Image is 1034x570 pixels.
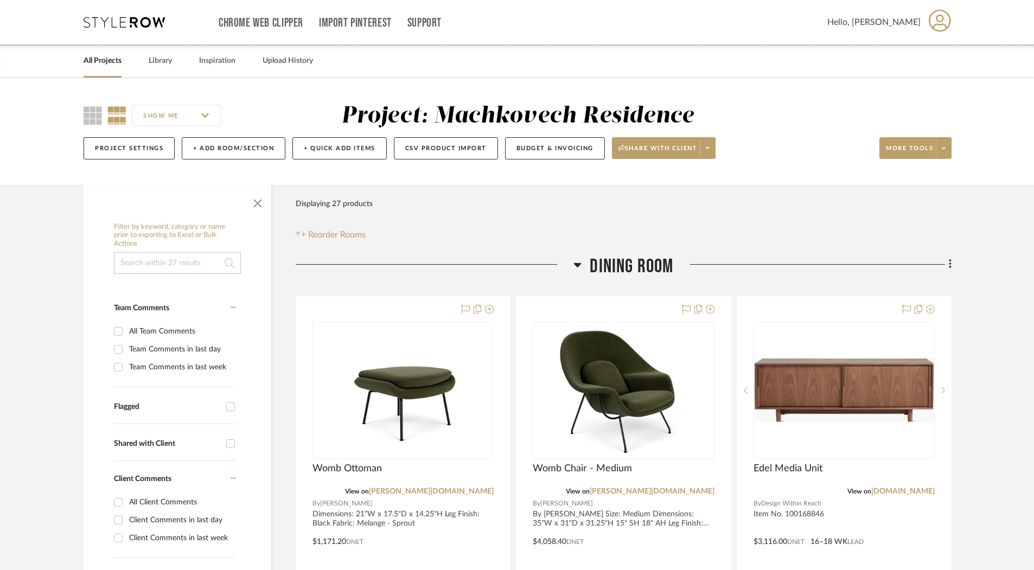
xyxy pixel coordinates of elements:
[296,228,366,241] button: Reorder Rooms
[761,498,821,509] span: Design Within Reach
[871,488,935,495] a: [DOMAIN_NAME]
[149,54,172,68] a: Library
[407,18,442,28] a: Support
[590,488,714,495] a: [PERSON_NAME][DOMAIN_NAME]
[335,323,471,458] img: Womb Ottoman
[754,463,822,475] span: Edel Media Unit
[114,439,221,449] div: Shared with Client
[292,137,387,159] button: + Quick Add Items
[247,190,269,212] button: Close
[540,498,593,509] span: [PERSON_NAME]
[114,475,171,483] span: Client Comments
[320,498,373,509] span: [PERSON_NAME]
[308,228,366,241] span: Reorder Rooms
[341,105,694,127] div: Project: Machkovech Residence
[114,223,241,248] h6: Filter by keyword, category or name prior to exporting to Excel or Bulk Actions
[319,18,392,28] a: Import Pinterest
[296,193,373,215] div: Displaying 27 products
[199,54,235,68] a: Inspiration
[533,498,540,509] span: By
[394,137,498,159] button: CSV Product Import
[590,255,673,278] span: Dining Room
[612,137,716,159] button: Share with client
[618,144,698,161] span: Share with client
[533,463,632,475] span: Womb Chair - Medium
[114,252,241,274] input: Search within 27 results
[219,18,303,28] a: Chrome Web Clipper
[566,488,590,495] span: View on
[886,144,933,161] span: More tools
[754,498,761,509] span: By
[114,402,221,412] div: Flagged
[827,16,921,29] span: Hello, [PERSON_NAME]
[129,511,233,529] div: Client Comments in last day
[182,137,285,159] button: + Add Room/Section
[129,529,233,547] div: Client Comments in last week
[114,304,169,312] span: Team Comments
[129,341,233,358] div: Team Comments in last day
[84,54,122,68] a: All Projects
[84,137,175,159] button: Project Settings
[345,488,369,495] span: View on
[369,488,494,495] a: [PERSON_NAME][DOMAIN_NAME]
[312,463,382,475] span: Womb Ottoman
[129,323,233,340] div: All Team Comments
[556,323,691,458] img: Womb Chair - Medium
[755,358,934,422] img: Edel Media Unit
[129,358,233,376] div: Team Comments in last week
[129,494,233,511] div: All Client Comments
[263,54,313,68] a: Upload History
[879,137,952,159] button: More tools
[847,488,871,495] span: View on
[505,137,605,159] button: Budget & Invoicing
[312,498,320,509] span: By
